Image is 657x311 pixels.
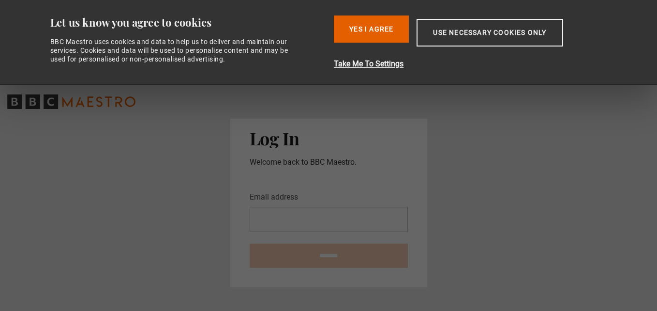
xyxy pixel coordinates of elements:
div: BBC Maestro uses cookies and data to help us to deliver and maintain our services. Cookies and da... [50,37,299,64]
h2: Log In [250,128,408,148]
button: Use necessary cookies only [417,19,563,47]
svg: BBC Maestro [7,94,135,109]
p: Welcome back to BBC Maestro. [250,156,408,168]
button: Take Me To Settings [334,58,614,70]
button: Yes I Agree [334,16,409,43]
label: Email address [250,191,298,203]
div: Let us know you agree to cookies [50,16,327,30]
